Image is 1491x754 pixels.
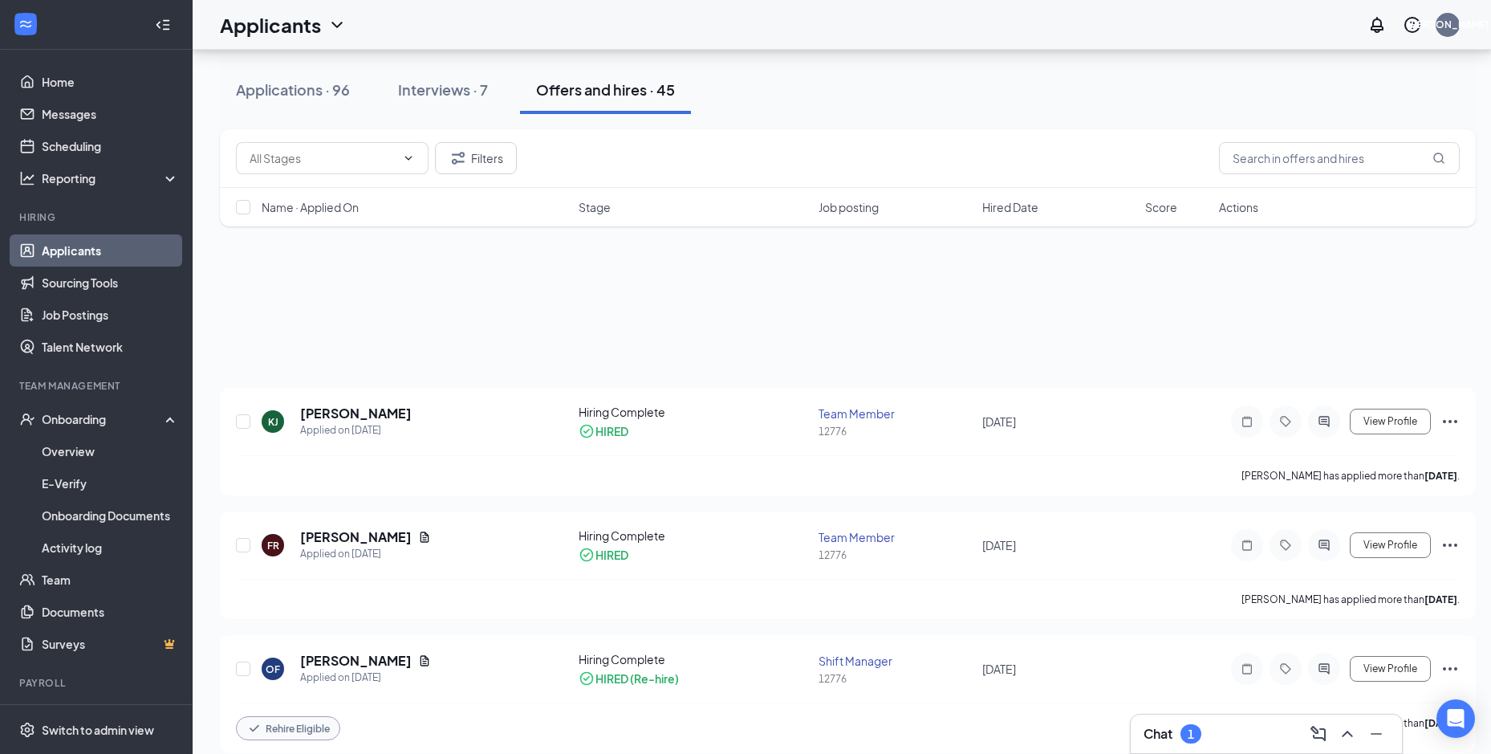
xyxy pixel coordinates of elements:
a: Activity log [42,532,179,564]
b: [DATE] [1424,470,1457,482]
a: Overview [42,435,179,467]
span: View Profile [1363,540,1417,551]
p: [PERSON_NAME] has applied more than . [1241,469,1460,483]
div: Hiring Complete [579,651,809,667]
svg: WorkstreamLogo [18,16,34,32]
div: Applied on [DATE] [300,422,412,438]
p: [PERSON_NAME] has applied more than . [1241,593,1460,606]
svg: Ellipses [1440,536,1460,555]
svg: Note [1237,415,1257,428]
span: Score [1145,199,1177,215]
h1: Applicants [220,11,321,39]
a: Applicants [42,234,179,267]
a: E-Verify [42,467,179,499]
span: Rehire Eligible [266,722,330,736]
svg: Collapse [155,17,171,33]
a: Documents [42,596,179,628]
h3: Chat [1144,725,1172,743]
div: Open Intercom Messenger [1436,699,1475,738]
span: [DATE] [982,538,1016,552]
div: Applied on [DATE] [300,546,431,562]
div: Applied on [DATE] [300,670,431,686]
svg: ChevronDown [402,152,415,165]
div: 1 [1188,728,1194,741]
a: Job Postings [42,299,179,331]
a: Home [42,66,179,98]
div: 12776 [819,672,972,686]
svg: Tag [1276,662,1295,675]
svg: Tag [1276,415,1295,428]
svg: MagnifyingGlass [1432,152,1445,165]
h5: [PERSON_NAME] [300,528,412,546]
span: Job posting [819,199,879,215]
div: HIRED (Re-hire) [595,670,679,687]
b: [DATE] [1424,717,1457,729]
div: Team Member [819,529,972,545]
div: Applications · 96 [236,79,350,100]
svg: ComposeMessage [1309,724,1328,744]
div: Onboarding [42,411,165,427]
a: Talent Network [42,331,179,363]
svg: Checkmark [246,720,262,736]
svg: CheckmarkCircle [579,423,595,439]
input: All Stages [250,149,396,167]
a: Onboarding Documents [42,499,179,532]
a: Sourcing Tools [42,267,179,299]
svg: CheckmarkCircle [579,547,595,563]
svg: Ellipses [1440,659,1460,679]
svg: ChevronUp [1338,724,1357,744]
div: KJ [268,415,278,429]
div: HIRED [595,547,628,563]
span: Hired Date [982,199,1038,215]
b: [DATE] [1424,593,1457,605]
div: 12776 [819,425,972,438]
a: SurveysCrown [42,628,179,660]
a: Scheduling [42,130,179,162]
button: View Profile [1350,656,1431,682]
svg: Notifications [1367,15,1387,35]
div: Hiring Complete [579,528,809,544]
span: Actions [1219,199,1258,215]
svg: Filter [449,149,468,168]
div: Team Management [19,379,176,393]
span: Stage [579,199,611,215]
svg: Tag [1276,539,1295,552]
span: Name · Applied On [262,199,359,215]
div: 12776 [819,548,972,562]
div: [PERSON_NAME] [1407,18,1489,31]
div: Payroll [19,676,176,690]
svg: Analysis [19,170,35,186]
button: View Profile [1350,532,1431,558]
svg: Ellipses [1440,412,1460,431]
a: PayrollCrown [42,700,179,732]
span: View Profile [1363,416,1417,427]
div: Hiring Complete [579,404,809,420]
div: FR [267,539,279,552]
svg: Minimize [1367,724,1386,744]
div: Switch to admin view [42,722,154,738]
div: OF [266,662,280,676]
h5: [PERSON_NAME] [300,405,412,422]
button: ChevronUp [1335,721,1360,747]
div: Hiring [19,210,176,224]
svg: UserCheck [19,411,35,427]
div: Offers and hires · 45 [536,79,675,100]
svg: QuestionInfo [1403,15,1422,35]
svg: Document [418,654,431,667]
button: Filter Filters [435,142,517,174]
span: View Profile [1363,663,1417,675]
svg: ActiveChat [1314,662,1334,675]
svg: Document [418,531,431,544]
svg: ChevronDown [327,15,347,35]
svg: ActiveChat [1314,539,1334,552]
button: View Profile [1350,409,1431,434]
button: ComposeMessage [1306,721,1331,747]
h5: [PERSON_NAME] [300,652,412,670]
svg: Settings [19,722,35,738]
svg: Note [1237,539,1257,552]
div: Reporting [42,170,180,186]
span: [DATE] [982,662,1016,676]
div: HIRED [595,423,628,439]
a: Messages [42,98,179,130]
svg: ActiveChat [1314,415,1334,428]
